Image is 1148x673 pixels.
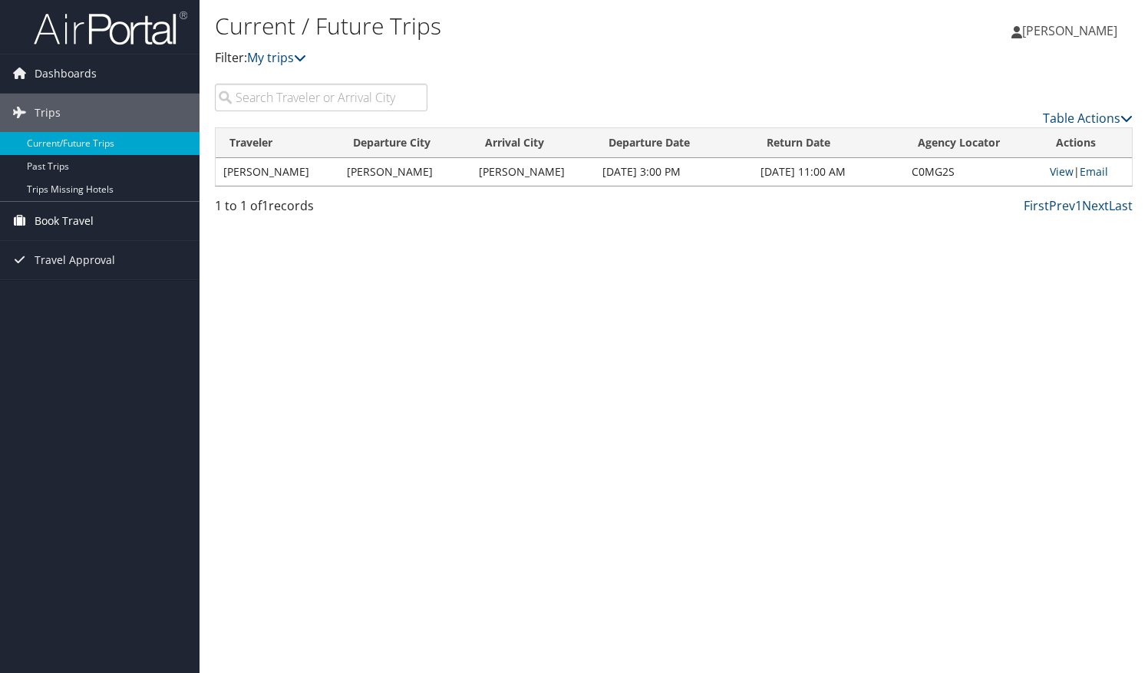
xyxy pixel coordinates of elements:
[904,128,1041,158] th: Agency Locator: activate to sort column ascending
[1042,128,1132,158] th: Actions
[1049,197,1075,214] a: Prev
[35,54,97,93] span: Dashboards
[34,10,187,46] img: airportal-logo.png
[339,128,471,158] th: Departure City: activate to sort column ascending
[1042,158,1132,186] td: |
[1024,197,1049,214] a: First
[35,202,94,240] span: Book Travel
[339,158,471,186] td: [PERSON_NAME]
[471,128,595,158] th: Arrival City: activate to sort column ascending
[215,84,427,111] input: Search Traveler or Arrival City
[753,128,905,158] th: Return Date: activate to sort column ascending
[215,10,826,42] h1: Current / Future Trips
[1043,110,1133,127] a: Table Actions
[35,94,61,132] span: Trips
[216,128,339,158] th: Traveler: activate to sort column ascending
[215,48,826,68] p: Filter:
[1022,22,1117,39] span: [PERSON_NAME]
[1011,8,1133,54] a: [PERSON_NAME]
[595,158,752,186] td: [DATE] 3:00 PM
[753,158,905,186] td: [DATE] 11:00 AM
[262,197,269,214] span: 1
[471,158,595,186] td: [PERSON_NAME]
[216,158,339,186] td: [PERSON_NAME]
[1082,197,1109,214] a: Next
[215,196,427,223] div: 1 to 1 of records
[1075,197,1082,214] a: 1
[904,158,1041,186] td: C0MG2S
[247,49,306,66] a: My trips
[1050,164,1074,179] a: View
[595,128,752,158] th: Departure Date: activate to sort column descending
[35,241,115,279] span: Travel Approval
[1109,197,1133,214] a: Last
[1080,164,1108,179] a: Email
